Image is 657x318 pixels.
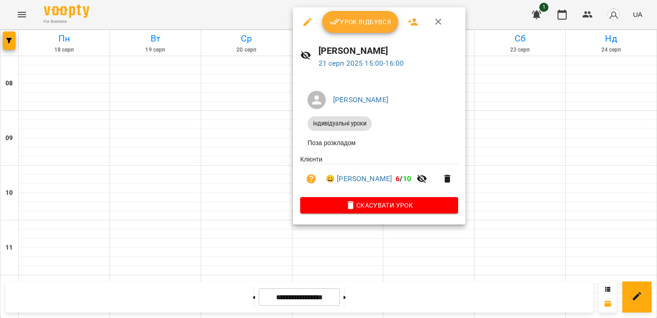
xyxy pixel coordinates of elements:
[300,168,322,190] button: Візит ще не сплачено. Додати оплату?
[308,120,372,128] span: індивідуальні уроки
[396,174,411,183] b: /
[326,173,392,184] a: 😀 [PERSON_NAME]
[396,174,400,183] span: 6
[300,135,458,151] li: Поза розкладом
[403,174,411,183] span: 10
[333,95,388,104] a: [PERSON_NAME]
[329,16,391,27] span: Урок відбувся
[300,155,458,197] ul: Клієнти
[322,11,399,33] button: Урок відбувся
[300,197,458,214] button: Скасувати Урок
[308,200,451,211] span: Скасувати Урок
[318,44,459,58] h6: [PERSON_NAME]
[318,59,404,68] a: 21 серп 2025 15:00-16:00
